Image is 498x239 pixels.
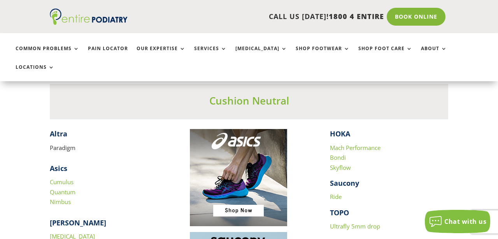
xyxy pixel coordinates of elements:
[330,222,380,230] a: Ultrafly 5mm drop
[50,19,128,26] a: Entire Podiatry
[235,46,287,63] a: [MEDICAL_DATA]
[16,46,79,63] a: Common Problems
[50,178,74,186] a: Cumulus
[330,164,351,171] a: Skyflow
[50,129,67,138] strong: Altra
[330,154,346,161] a: Bondi
[50,218,106,227] strong: [PERSON_NAME]
[296,46,350,63] a: Shop Footwear
[137,46,186,63] a: Our Expertise
[88,46,128,63] a: Pain Locator
[50,9,128,25] img: logo (1)
[50,164,67,173] strong: Asics
[444,217,486,226] span: Chat with us
[330,144,381,152] a: Mach Performance
[330,208,349,217] strong: TOPO
[330,193,342,201] a: Ride
[50,94,448,112] h3: Cushion Neutral
[330,178,359,188] strong: Saucony
[190,129,287,226] img: Image to click to buy ASIC shoes online
[421,46,447,63] a: About
[50,188,75,196] a: Quantum
[329,12,384,21] span: 1800 4 ENTIRE
[425,210,490,233] button: Chat with us
[50,198,71,206] a: Nimbus
[387,8,445,26] a: Book Online
[50,129,168,143] h4: ​
[194,46,227,63] a: Services
[330,129,350,138] strong: HOKA
[50,143,168,153] p: Paradigm
[139,12,384,22] p: CALL US [DATE]!
[358,46,412,63] a: Shop Foot Care
[16,65,54,81] a: Locations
